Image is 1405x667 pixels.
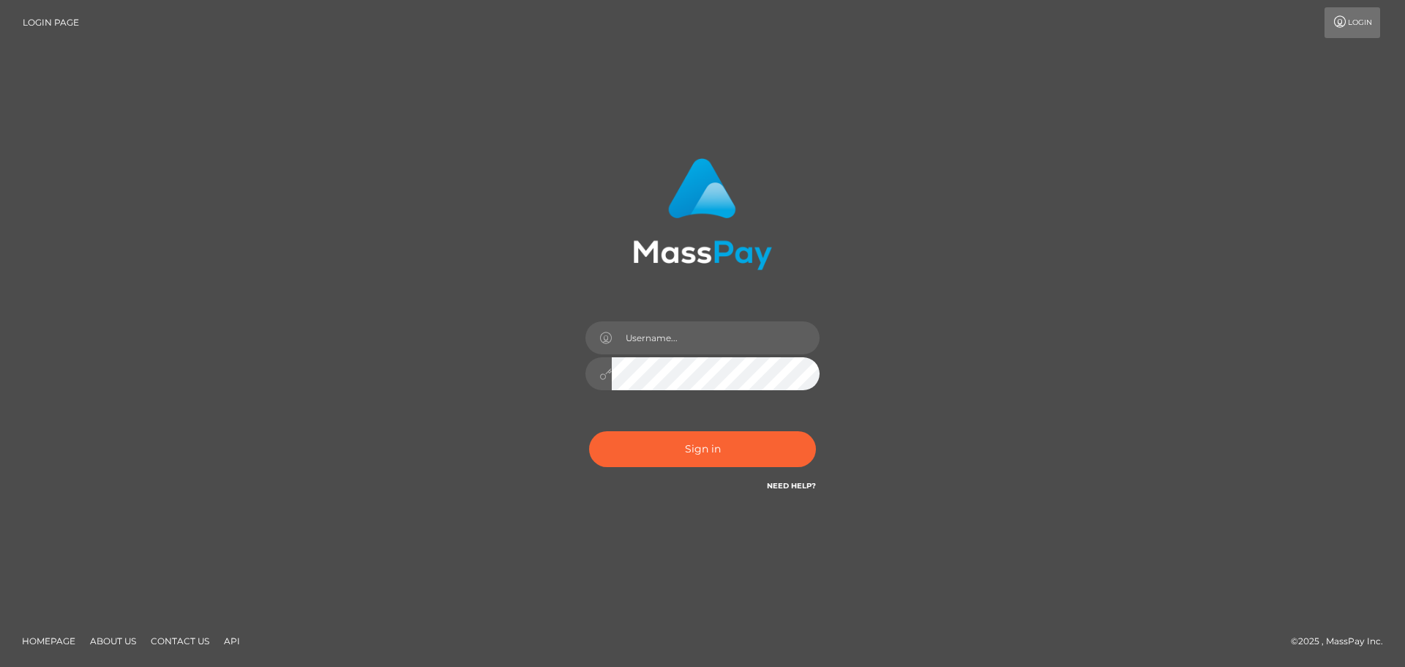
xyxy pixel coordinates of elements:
a: About Us [84,630,142,652]
button: Sign in [589,431,816,467]
a: API [218,630,246,652]
a: Contact Us [145,630,215,652]
a: Homepage [16,630,81,652]
a: Need Help? [767,481,816,491]
img: MassPay Login [633,158,772,270]
input: Username... [612,321,820,354]
a: Login [1325,7,1380,38]
div: © 2025 , MassPay Inc. [1291,633,1394,649]
a: Login Page [23,7,79,38]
